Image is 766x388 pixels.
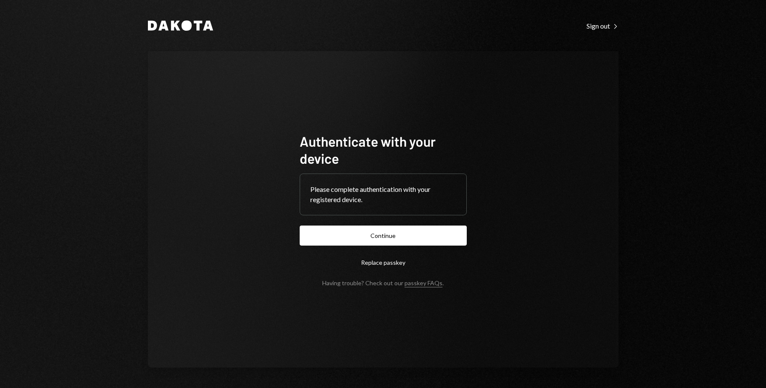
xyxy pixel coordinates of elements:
[405,279,442,287] a: passkey FAQs
[310,184,456,205] div: Please complete authentication with your registered device.
[322,279,444,287] div: Having trouble? Check out our .
[300,133,467,167] h1: Authenticate with your device
[587,22,619,30] div: Sign out
[300,226,467,246] button: Continue
[300,252,467,272] button: Replace passkey
[587,21,619,30] a: Sign out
